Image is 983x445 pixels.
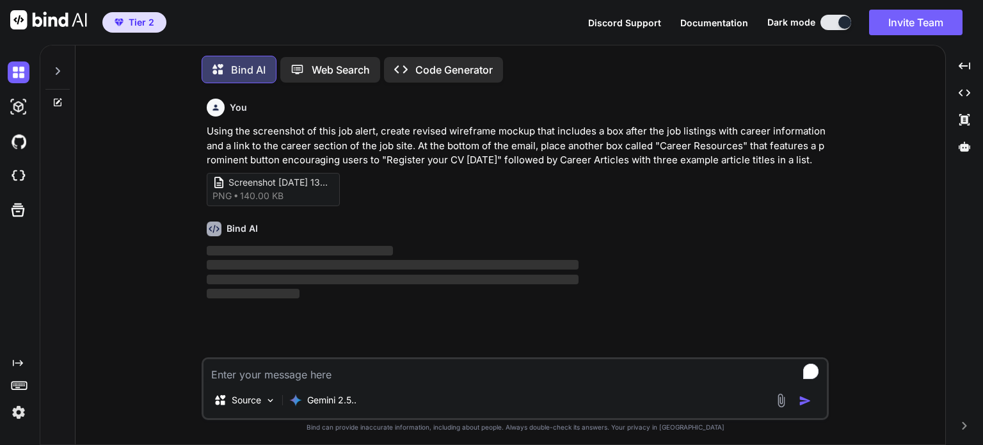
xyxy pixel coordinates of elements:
span: ‌ [207,246,392,255]
button: Documentation [680,16,748,29]
p: Bind can provide inaccurate information, including about people. Always double-check its answers.... [202,423,829,432]
img: Gemini 2.5 Pro [289,394,302,407]
span: Documentation [680,17,748,28]
p: Web Search [312,62,370,77]
button: Invite Team [869,10,963,35]
span: Dark mode [767,16,815,29]
img: settings [8,401,29,423]
p: Source [232,394,261,407]
img: Bind AI [10,10,87,29]
p: Using the screenshot of this job alert, create revised wireframe mockup that includes a box after... [207,124,826,168]
h6: You [230,101,247,114]
span: Tier 2 [129,16,154,29]
p: Gemini 2.5.. [307,394,356,407]
p: Bind AI [231,62,266,77]
img: darkChat [8,61,29,83]
img: darkAi-studio [8,96,29,118]
span: Screenshot [DATE] 131627 [228,176,331,190]
img: Pick Models [265,395,276,406]
textarea: To enrich screen reader interactions, please activate Accessibility in Grammarly extension settings [204,359,827,382]
span: png [212,190,232,202]
img: cloudideIcon [8,165,29,187]
img: githubDark [8,131,29,152]
span: ‌ [207,275,579,284]
button: premiumTier 2 [102,12,166,33]
span: Discord Support [588,17,661,28]
span: 140.00 KB [240,190,284,202]
img: attachment [774,393,788,408]
button: Discord Support [588,16,661,29]
h6: Bind AI [227,222,258,235]
img: icon [799,394,811,407]
span: ‌ [207,289,300,298]
img: premium [115,19,124,26]
span: ‌ [207,260,579,270]
p: Code Generator [415,62,493,77]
